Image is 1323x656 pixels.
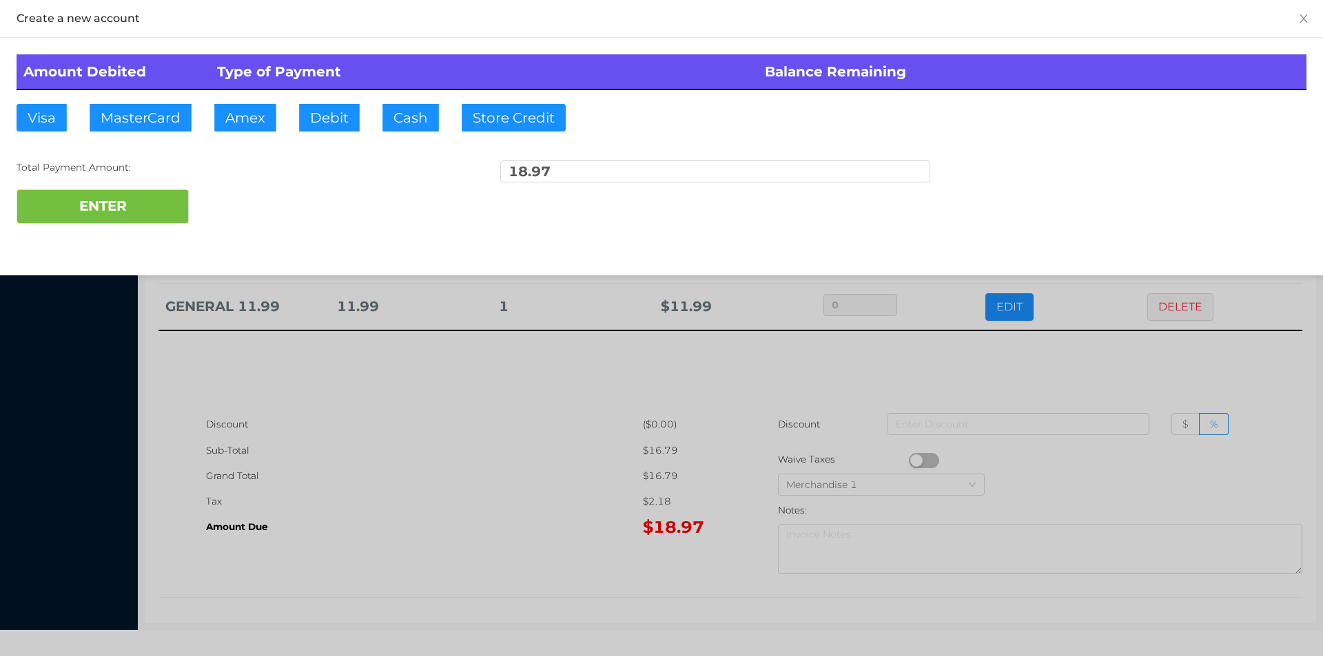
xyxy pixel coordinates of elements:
button: Cash [382,104,439,131]
button: ENTER [17,189,189,224]
th: Amount Debited [17,54,210,89]
button: MasterCard [90,104,192,131]
button: Store Credit [462,104,566,131]
i: icon: close [1298,13,1309,24]
button: Debit [299,104,360,131]
th: Type of Payment [210,54,759,89]
div: Total Payment Amount: [17,160,447,175]
div: Create a new account [17,11,1306,26]
button: Visa [17,104,67,131]
th: Balance Remaining [758,54,1306,89]
button: Amex [214,104,276,131]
